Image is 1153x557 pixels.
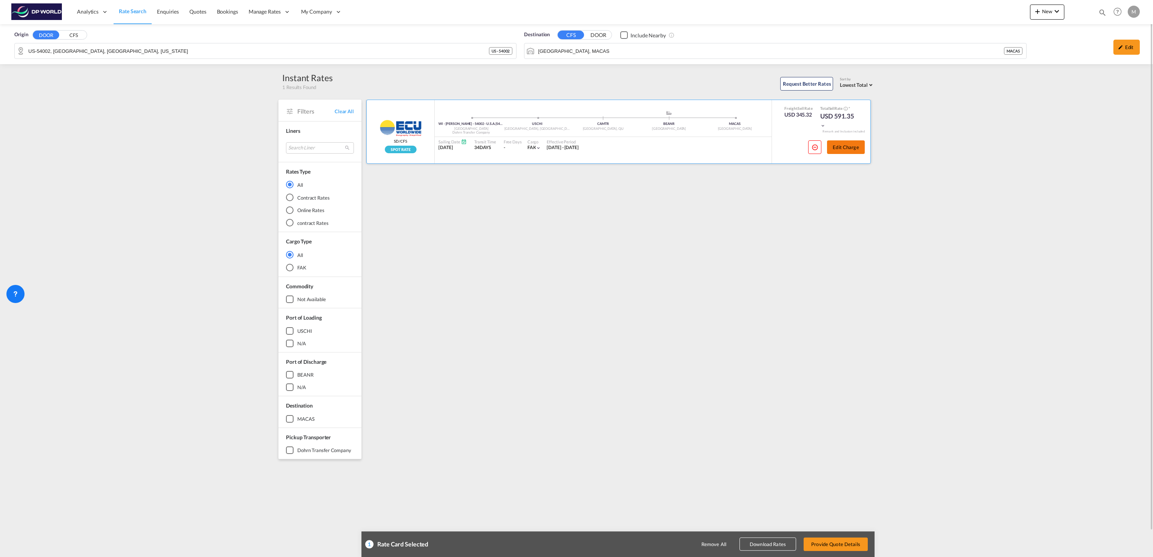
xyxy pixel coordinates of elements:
[784,111,813,118] div: USD 345.32
[297,447,351,454] div: Dohrn Transfer Company
[702,122,768,126] div: MACAS
[286,283,313,289] span: Commodity
[14,31,28,38] span: Origin
[335,108,354,115] span: Clear All
[527,139,541,145] div: Cargo
[702,126,768,131] div: [GEOGRAPHIC_DATA]
[840,80,875,89] md-select: Select: Lowest Total
[808,140,821,154] button: icon-minus-circle-outline
[636,126,702,131] div: [GEOGRAPHIC_DATA]
[189,8,206,15] span: Quotes
[282,72,333,84] div: Instant Rates
[438,139,467,145] div: Sailing Date
[547,145,579,151] div: 10 Oct 2025 - 09 Nov 2025
[664,111,673,115] md-icon: assets/icons/custom/ship-fill.svg
[585,31,612,40] button: DOOR
[301,8,332,15] span: My Company
[1052,7,1061,16] md-icon: icon-chevron-down
[558,31,584,39] button: CFS
[536,145,541,151] md-icon: icon-chevron-down
[1033,8,1061,14] span: New
[798,106,804,111] span: Sell
[286,206,354,214] md-radio-button: Online Rates
[492,48,510,54] span: US - 54002
[286,359,326,365] span: Port of Discharge
[630,32,666,39] div: Include Nearby
[297,328,312,334] div: USCHI
[249,8,281,15] span: Manage Rates
[547,139,579,145] div: Effective Period
[297,384,306,391] div: N/A
[286,340,354,347] md-checkbox: N/A
[842,106,848,111] button: Spot Rates are dynamic & can fluctuate with time
[817,129,870,134] div: Remark and Inclusion included
[385,146,417,153] div: Rollable available
[538,45,1004,57] input: Search by Port
[282,84,316,91] span: 1 Results Found
[784,106,813,111] div: Freight Rate
[524,31,550,38] span: Destination
[1030,5,1064,20] button: icon-plus 400-fgNewicon-chevron-down
[438,130,504,135] div: Dohrn Transfer Company
[286,168,311,175] div: Rates Type
[11,3,62,20] img: c08ca190194411f088ed0f3ba295208c.png
[119,8,146,14] span: Rate Search
[504,126,570,131] div: [GEOGRAPHIC_DATA], [GEOGRAPHIC_DATA]
[827,140,865,154] button: Edit Charge
[1111,5,1124,18] span: Help
[394,138,407,144] span: SD/CFS
[695,538,733,551] button: Remove All
[636,122,702,126] div: BEANR
[286,314,322,321] span: Port of Loading
[28,45,489,57] input: Search by Door
[1111,5,1128,19] div: Help
[286,128,300,134] span: Liners
[570,122,636,126] div: CAMTR
[60,31,87,40] button: CFS
[739,538,796,551] button: Download Rates
[496,122,506,126] span: 54002
[780,77,833,91] button: Request Better Rates
[286,264,354,271] md-radio-button: FAK
[297,371,314,378] div: BEANR
[286,446,354,454] md-checkbox: Dohrn Transfer Company
[438,122,496,126] span: WI - [PERSON_NAME] - 54002 - U.S.A.
[474,139,496,145] div: Transit Time
[620,31,666,39] md-checkbox: Checkbox No Ink
[286,415,354,423] md-checkbox: MACAS
[1098,8,1107,20] div: icon-magnify
[804,537,868,551] button: Provide Quote Details
[297,296,326,303] div: not available
[385,146,417,153] img: Spot_rate_v2.png
[286,402,313,409] span: Destination
[286,238,312,245] div: Cargo Type
[286,327,354,335] md-checkbox: USCHI
[524,43,1026,58] md-input-container: Casablanca, MACAS
[157,8,179,15] span: Enquiries
[286,371,354,379] md-checkbox: BEANR
[15,43,516,58] md-input-container: US-54002, Baldwin, WI, Wisconsin
[1128,6,1140,18] div: M
[820,123,826,128] md-icon: icon-chevron-down
[669,32,675,38] md-icon: Unchecked: Ignores neighbouring ports when fetching rates.Checked : Includes neighbouring ports w...
[474,145,496,151] div: 34DAYS
[286,251,354,258] md-radio-button: All
[504,139,522,145] div: Free Days
[820,106,858,112] div: Total Rate
[461,139,467,145] md-icon: Schedules Available
[1004,47,1022,55] div: MACAS
[297,107,335,115] span: Filters
[829,106,835,111] span: Sell
[812,144,818,151] md-icon: icon-minus-circle-outline
[840,82,868,88] span: Lowest Total
[1113,40,1140,55] div: icon-pencilEdit
[438,145,467,151] div: [DATE]
[286,434,331,440] span: Pickup Transporter
[33,31,59,39] button: DOOR
[1098,8,1107,17] md-icon: icon-magnify
[365,540,374,548] div: 1
[848,106,850,111] span: Subject to Remarks
[504,145,505,151] div: -
[570,126,636,131] div: [GEOGRAPHIC_DATA], QU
